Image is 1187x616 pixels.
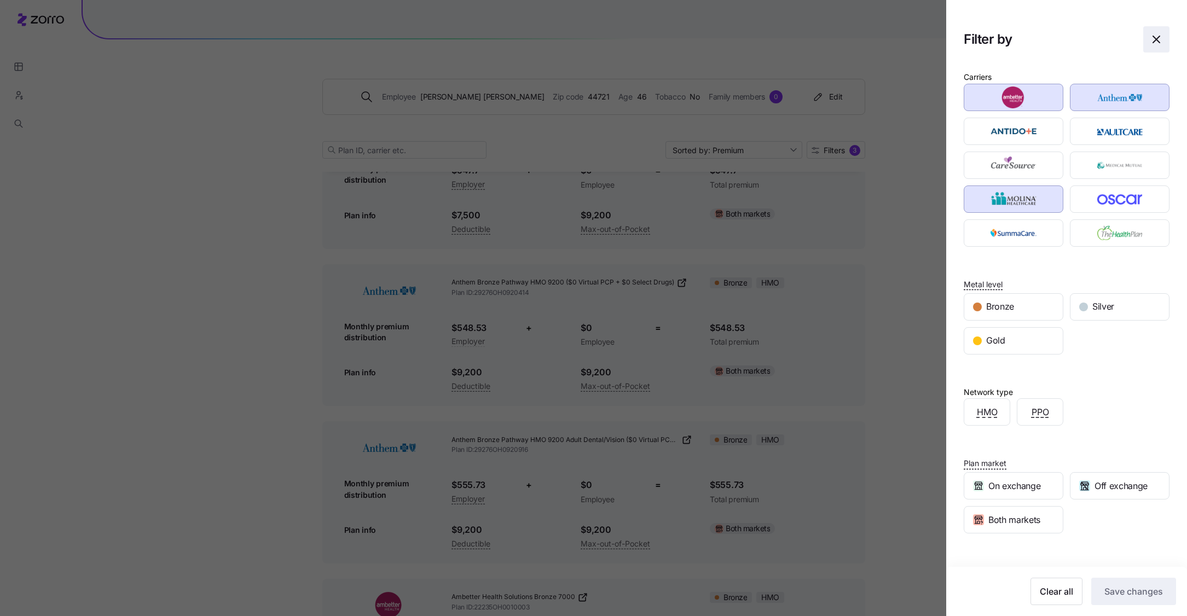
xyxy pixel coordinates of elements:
img: Anthem [1080,86,1160,108]
img: SummaCare [974,222,1054,244]
span: Bronze [986,300,1014,313]
img: The Health Plan [1080,222,1160,244]
span: HSA [964,566,980,577]
span: Plan market [964,458,1006,469]
div: Carriers [964,71,992,83]
button: Save changes [1091,578,1176,605]
span: Off exchange [1095,479,1148,493]
button: Clear all [1030,578,1082,605]
img: CareSource [974,154,1054,176]
img: Molina [974,188,1054,210]
div: Network type [964,386,1013,398]
span: PPO [1032,405,1049,419]
img: Ambetter [974,86,1054,108]
span: Gold [986,334,1005,347]
span: On exchange [988,479,1040,493]
img: Medical Mutual [1080,154,1160,176]
span: Save changes [1104,585,1163,598]
img: Antidote Health Plan [974,120,1054,142]
span: Silver [1092,300,1114,313]
h1: Filter by [964,31,1134,48]
span: Both markets [988,513,1040,527]
img: Oscar [1080,188,1160,210]
span: Metal level [964,279,1003,290]
span: Clear all [1040,585,1073,598]
img: AultCare Insurance [1080,120,1160,142]
span: HMO [977,405,998,419]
